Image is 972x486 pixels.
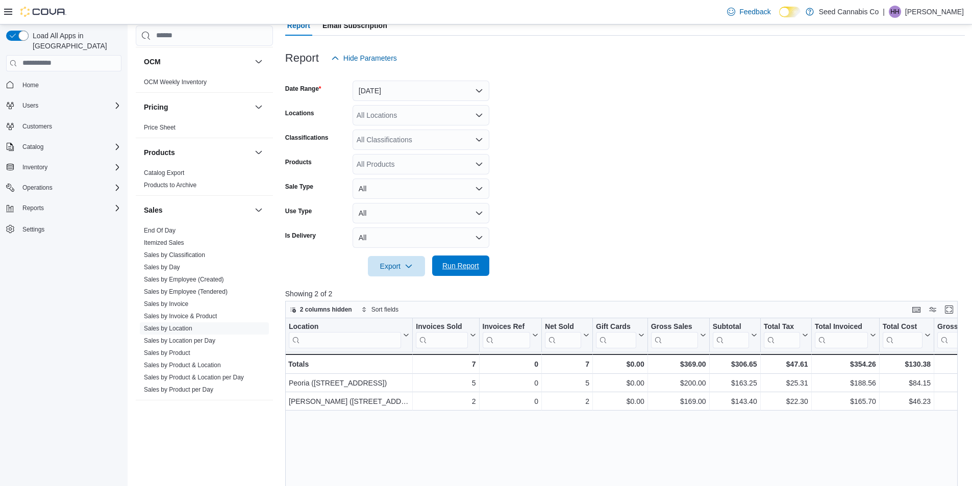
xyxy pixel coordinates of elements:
a: Price Sheet [144,124,176,131]
div: Total Cost [883,322,923,348]
button: Pricing [253,101,265,113]
div: Totals [288,358,409,370]
div: $22.30 [763,395,808,407]
div: $0.00 [596,377,644,389]
div: 0 [482,395,538,407]
span: Products to Archive [144,181,196,189]
div: 5 [416,377,476,389]
a: Sales by Location per Day [144,337,215,344]
button: Inventory [18,161,52,173]
a: Sales by Location [144,325,192,332]
input: Dark Mode [779,7,801,17]
button: Hide Parameters [327,48,401,68]
button: Inventory [2,160,126,174]
button: Users [18,99,42,112]
p: Showing 2 of 2 [285,289,965,299]
button: Net Sold [545,322,589,348]
a: Sales by Product per Day [144,386,213,393]
span: Settings [22,225,44,234]
button: Display options [927,303,939,316]
button: Products [253,146,265,159]
div: $165.70 [814,395,876,407]
span: Sales by Product & Location [144,361,221,369]
div: Invoices Ref [482,322,530,348]
span: Catalog [22,143,43,151]
div: $169.00 [651,395,706,407]
div: $46.23 [883,395,931,407]
button: All [353,178,489,199]
span: Sales by Invoice & Product [144,312,217,320]
button: Gross Sales [651,322,706,348]
a: End Of Day [144,227,176,234]
p: | [883,6,885,18]
button: Run Report [432,255,489,276]
span: Reports [22,204,44,212]
label: Date Range [285,85,321,93]
button: Users [2,98,126,113]
div: $130.38 [883,358,931,370]
div: $200.00 [651,377,706,389]
img: Cova [20,7,66,17]
h3: Pricing [144,102,168,112]
span: Sales by Employee (Created) [144,275,224,284]
span: Feedback [739,7,770,17]
a: Sales by Product & Location [144,362,221,369]
div: Invoices Ref [482,322,530,331]
label: Classifications [285,134,329,142]
div: Net Sold [545,322,581,331]
nav: Complex example [6,73,121,263]
button: [DATE] [353,81,489,101]
div: Gift Card Sales [596,322,636,348]
p: Seed Cannabis Co [819,6,879,18]
div: 5 [545,377,589,389]
button: Export [368,256,425,276]
div: Sales [136,224,273,400]
span: Home [22,81,39,89]
span: Export [374,256,419,276]
a: Feedback [723,2,775,22]
a: Catalog Export [144,169,184,176]
span: 2 columns hidden [300,305,352,314]
a: Sales by Day [144,264,180,271]
span: Sales by Location per Day [144,337,215,345]
div: 7 [545,358,589,370]
div: Subtotal [712,322,749,331]
h3: Products [144,147,175,158]
a: Sales by Invoice [144,300,188,308]
div: Net Sold [545,322,581,348]
div: 7 [416,358,476,370]
a: Settings [18,223,48,236]
button: Products [144,147,251,158]
p: [PERSON_NAME] [905,6,964,18]
span: Sales by Product per Day [144,386,213,394]
button: Sales [144,205,251,215]
button: Taxes [253,408,265,421]
div: 0 [482,377,538,389]
span: Price Sheet [144,123,176,132]
div: $354.26 [814,358,876,370]
button: Operations [2,181,126,195]
div: $47.61 [763,358,808,370]
span: HH [890,6,899,18]
span: Dark Mode [779,17,780,18]
h3: Report [285,52,319,64]
a: Sales by Employee (Created) [144,276,224,283]
a: Sales by Classification [144,251,205,259]
button: Open list of options [475,136,483,144]
label: Sale Type [285,183,313,191]
button: Open list of options [475,160,483,168]
div: $0.00 [596,395,644,407]
button: Reports [2,201,126,215]
button: OCM [144,57,251,67]
h3: OCM [144,57,161,67]
div: Gross Sales [651,322,697,348]
span: Users [18,99,121,112]
div: $84.15 [883,377,931,389]
div: Gift Cards [596,322,636,331]
span: Sales by Product & Location per Day [144,373,244,381]
button: Operations [18,182,57,194]
span: Run Report [442,261,479,271]
div: Pricing [136,121,273,138]
div: OCM [136,76,273,92]
span: Report [287,15,310,36]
